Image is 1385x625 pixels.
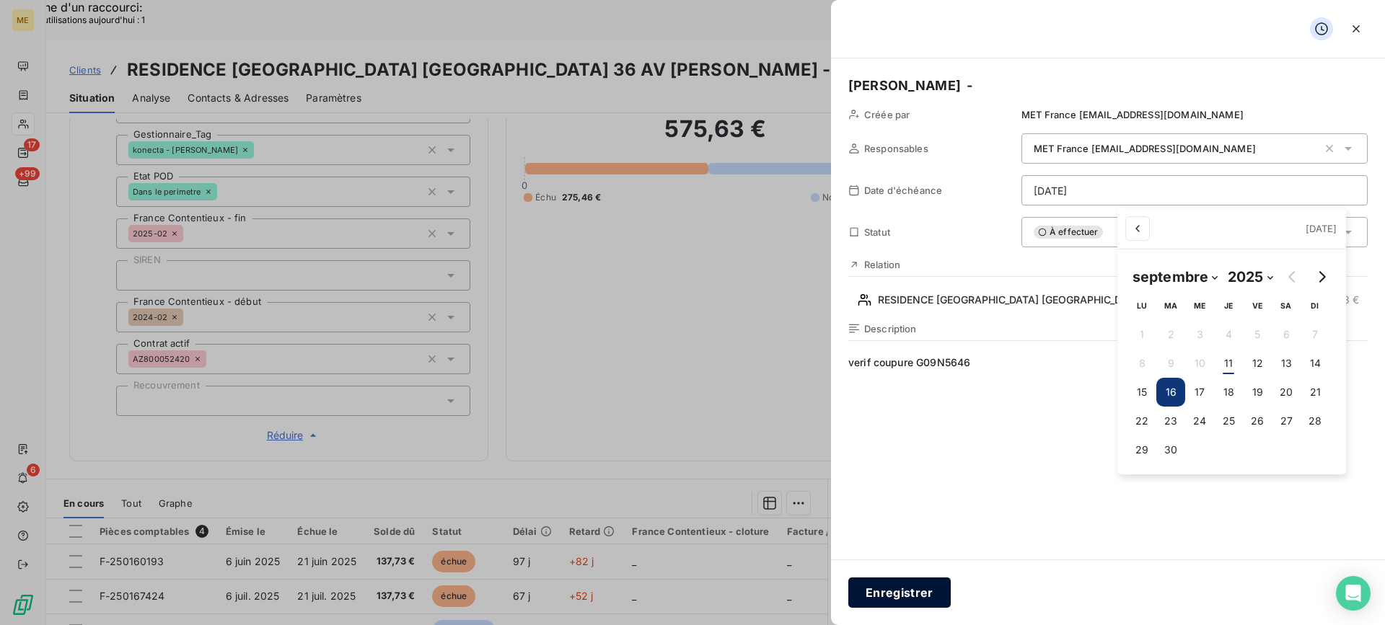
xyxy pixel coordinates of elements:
button: 13 [1272,349,1301,378]
button: 2 [1156,320,1185,349]
th: jeudi [1214,291,1243,320]
button: 25 [1214,407,1243,435]
button: 22 [1127,407,1156,435]
button: 5 [1243,320,1272,349]
button: 6 [1272,320,1301,349]
th: dimanche [1301,291,1329,320]
button: 10 [1185,349,1214,378]
button: 30 [1156,435,1185,464]
span: [DATE] [1306,223,1337,234]
button: 1 [1127,320,1156,349]
button: 16 [1156,378,1185,407]
button: 27 [1272,407,1301,435]
button: 9 [1156,349,1185,378]
button: 17 [1185,378,1214,407]
button: 3 [1185,320,1214,349]
button: 19 [1243,378,1272,407]
button: 21 [1301,378,1329,407]
button: 8 [1127,349,1156,378]
th: mercredi [1185,291,1214,320]
button: 11 [1214,349,1243,378]
th: lundi [1127,291,1156,320]
button: 26 [1243,407,1272,435]
th: samedi [1272,291,1301,320]
button: 15 [1127,378,1156,407]
button: 24 [1185,407,1214,435]
button: 18 [1214,378,1243,407]
button: 12 [1243,349,1272,378]
button: 14 [1301,349,1329,378]
th: vendredi [1243,291,1272,320]
button: 23 [1156,407,1185,435]
button: Go to next month [1307,262,1336,291]
button: 20 [1272,378,1301,407]
button: Go to previous month [1278,262,1307,291]
button: 4 [1214,320,1243,349]
button: 7 [1301,320,1329,349]
th: mardi [1156,291,1185,320]
button: 28 [1301,407,1329,435]
button: 29 [1127,435,1156,464]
